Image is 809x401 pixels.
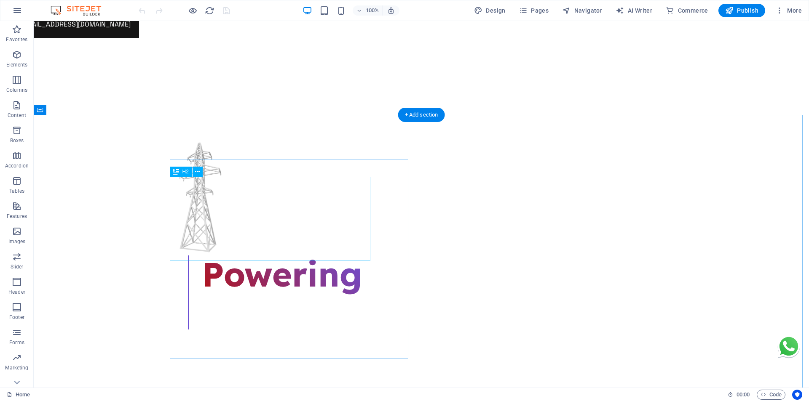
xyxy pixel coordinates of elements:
button: Navigator [559,4,605,17]
span: 00 00 [737,390,750,400]
p: Slider [11,263,24,270]
i: Reload page [205,6,214,16]
p: Content [8,112,26,119]
p: Forms [9,339,24,346]
p: Boxes [10,137,24,144]
button: Click here to leave preview mode and continue editing [188,5,198,16]
p: Favorites [6,36,27,43]
p: Tables [9,188,24,194]
button: Commerce [662,4,712,17]
button: 100% [353,5,383,16]
p: Header [8,289,25,295]
span: AI Writer [616,6,652,15]
button: Design [471,4,509,17]
span: Navigator [562,6,602,15]
p: Accordion [5,162,29,169]
h6: 100% [365,5,379,16]
button: reload [204,5,214,16]
span: Commerce [666,6,708,15]
p: Images [8,238,26,245]
span: Publish [725,6,758,15]
p: Marketing [5,364,28,371]
button: More [772,4,805,17]
i: On resize automatically adjust zoom level to fit chosen device. [387,7,395,14]
p: Features [7,213,27,220]
button: Code [757,390,785,400]
div: Design (Ctrl+Alt+Y) [471,4,509,17]
span: Design [474,6,506,15]
span: More [775,6,802,15]
span: Code [761,390,782,400]
button: Publish [718,4,765,17]
p: Footer [9,314,24,321]
p: Elements [6,61,28,68]
button: AI Writer [612,4,656,17]
button: Pages [516,4,552,17]
p: Columns [6,87,27,93]
img: Editor Logo [48,5,112,16]
h6: Session time [728,390,750,400]
span: : [742,391,744,398]
span: Pages [519,6,549,15]
a: Click to cancel selection. Double-click to open Pages [7,390,30,400]
div: + Add section [398,108,445,122]
span: H2 [182,169,189,174]
button: Usercentrics [792,390,802,400]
